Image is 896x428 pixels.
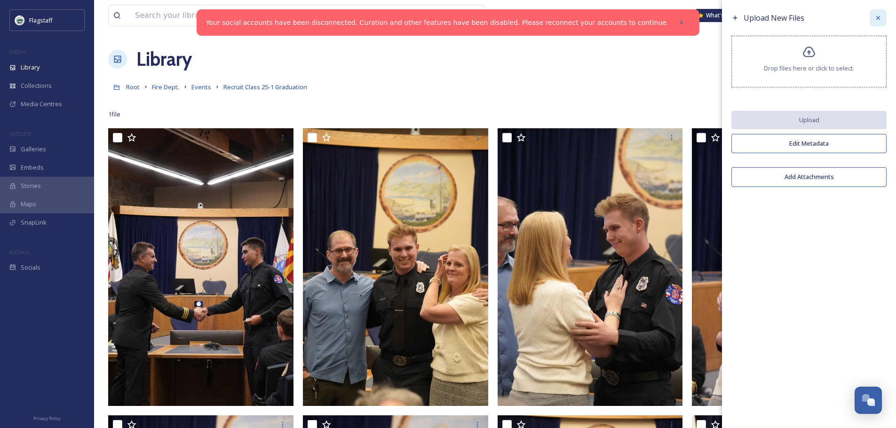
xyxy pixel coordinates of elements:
[21,81,52,90] span: Collections
[731,167,887,187] button: Add Attachments
[9,130,31,137] span: WIDGETS
[223,81,307,93] a: Recruit Class 25-1 Graduation
[731,111,887,129] button: Upload
[152,81,179,93] a: Fire Dept.
[764,64,854,73] span: Drop files here or click to select.
[21,218,47,227] span: SnapLink
[692,128,877,406] img: _DSC7334.JPG
[33,415,61,421] span: Privacy Policy
[21,263,40,272] span: Socials
[223,83,307,91] span: Recruit Class 25-1 Graduation
[130,5,390,26] input: Search your library
[498,128,683,406] img: _DSC7336.JPG
[108,128,293,406] img: _DSC7342.JPG
[744,13,804,23] span: Upload New Files
[21,145,46,154] span: Galleries
[126,81,140,93] a: Root
[15,16,24,25] img: images%20%282%29.jpeg
[21,100,62,109] span: Media Centres
[136,45,192,73] a: Library
[126,83,140,91] span: Root
[206,18,668,28] a: Your social accounts have been disconnected. Curation and other features have been disabled. Plea...
[191,81,211,93] a: Events
[731,134,887,153] button: Edit Metadata
[855,387,882,414] button: Open Chat
[9,48,26,55] span: MEDIA
[9,249,28,256] span: SOCIALS
[108,110,120,119] span: 1 file
[21,63,40,72] span: Library
[21,181,41,190] span: Stories
[33,412,61,423] a: Privacy Policy
[303,128,488,406] img: _DSC7338.JPG
[424,6,479,24] a: View all files
[21,200,36,209] span: Maps
[21,163,44,172] span: Embeds
[29,16,53,24] span: Flagstaff
[191,83,211,91] span: Events
[152,83,179,91] span: Fire Dept.
[696,9,743,22] a: What's New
